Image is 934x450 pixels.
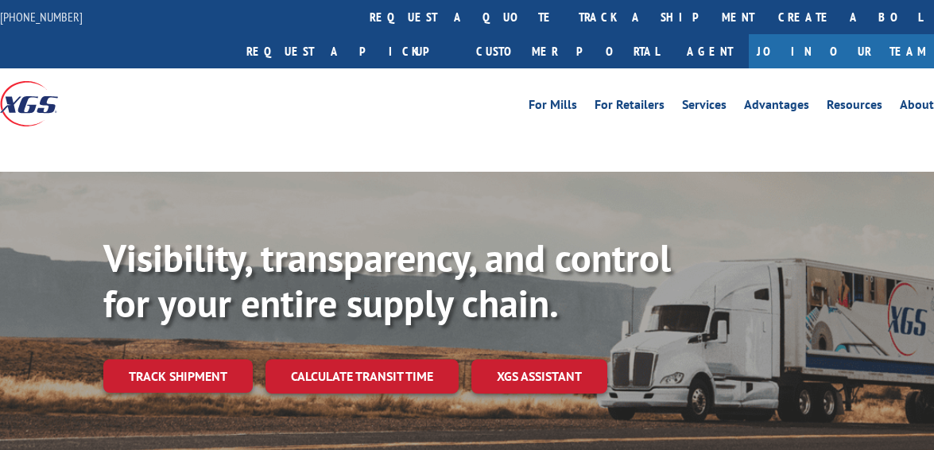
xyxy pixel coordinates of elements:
a: Services [682,99,727,116]
b: Visibility, transparency, and control for your entire supply chain. [103,233,671,328]
a: For Retailers [595,99,665,116]
a: For Mills [529,99,577,116]
a: XGS ASSISTANT [471,359,607,394]
a: Calculate transit time [265,359,459,394]
a: Agent [671,34,749,68]
a: Advantages [744,99,809,116]
a: About [900,99,934,116]
a: Customer Portal [464,34,671,68]
a: Request a pickup [234,34,464,68]
a: Track shipment [103,359,253,393]
a: Resources [827,99,882,116]
a: Join Our Team [749,34,934,68]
